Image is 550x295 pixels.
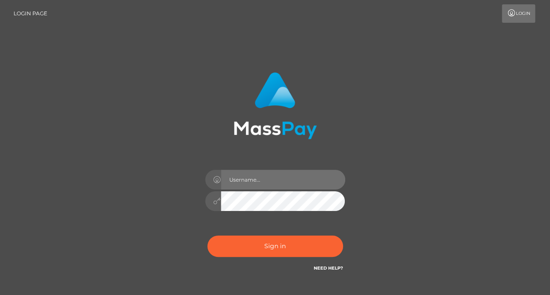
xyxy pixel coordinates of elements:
[502,4,535,23] a: Login
[234,72,317,139] img: MassPay Login
[207,235,343,257] button: Sign in
[14,4,47,23] a: Login Page
[221,170,345,190] input: Username...
[314,265,343,271] a: Need Help?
